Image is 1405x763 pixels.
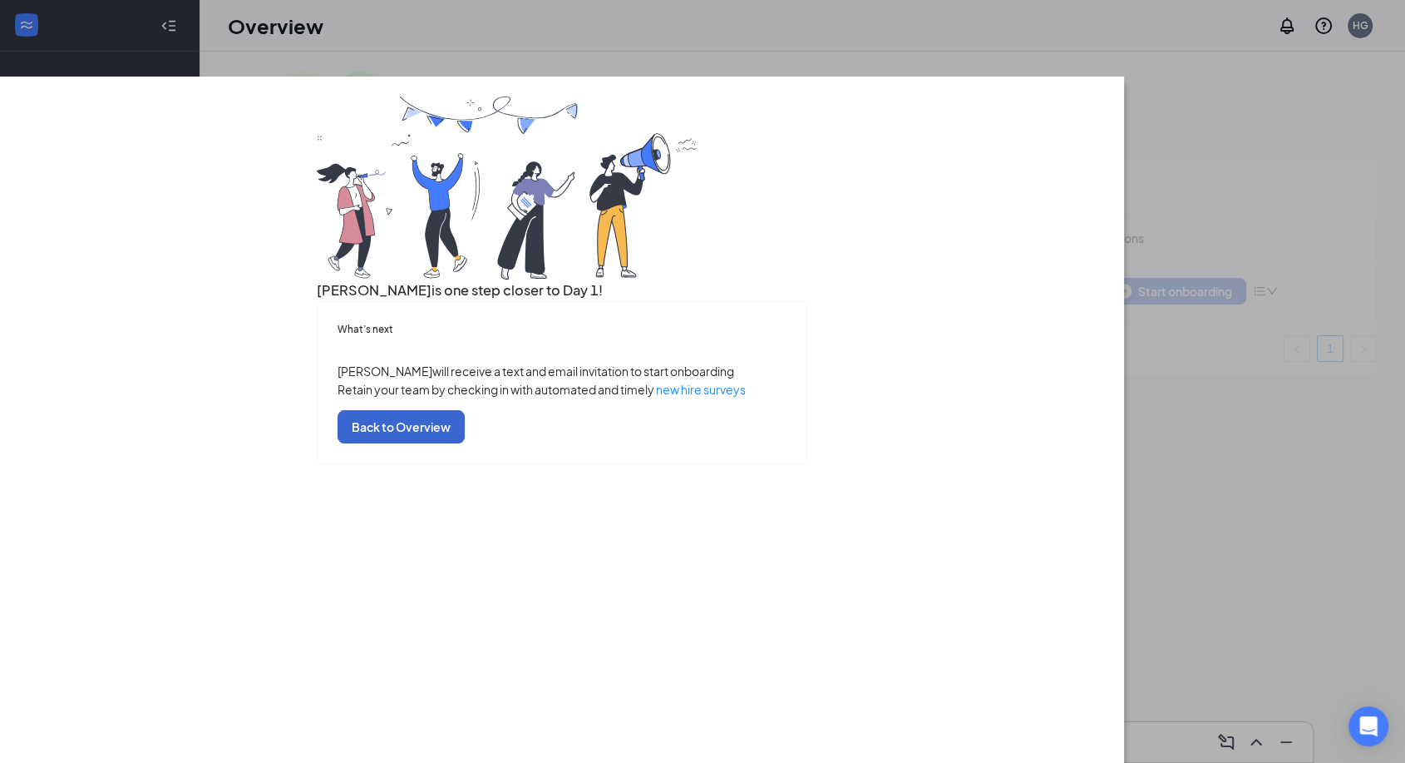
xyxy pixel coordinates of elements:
div: Open Intercom Messenger [1348,706,1388,746]
img: you are all set [317,97,699,280]
p: Retain your team by checking in with automated and timely [338,380,786,399]
a: new hire surveys [656,382,746,397]
h5: What’s next [338,321,786,336]
p: [PERSON_NAME] will receive a text and email invitation to start onboarding [338,362,786,380]
h3: [PERSON_NAME] is one step closer to Day 1! [317,280,807,301]
button: Back to Overview [338,410,465,443]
